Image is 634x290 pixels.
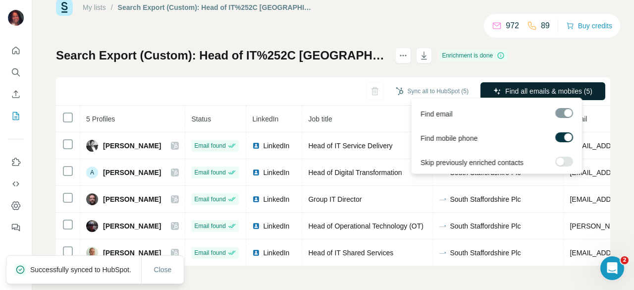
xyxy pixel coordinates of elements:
[8,10,24,26] img: Avatar
[8,175,24,193] button: Use Surfe API
[147,261,179,279] button: Close
[450,194,521,204] span: South Staffordshire Plc
[505,86,592,96] span: Find all emails & mobiles (5)
[56,48,386,63] h1: Search Export (Custom): Head of IT%252C [GEOGRAPHIC_DATA] Plc - [DATE] 13:09
[566,19,612,33] button: Buy credits
[252,115,278,123] span: LinkedIn
[252,249,260,257] img: LinkedIn logo
[439,50,508,61] div: Enrichment is done
[308,249,393,257] span: Head of IT Shared Services
[263,248,289,258] span: LinkedIn
[86,115,115,123] span: 5 Profiles
[30,265,139,275] p: Successfully synced to HubSpot.
[8,107,24,125] button: My lists
[252,142,260,150] img: LinkedIn logo
[450,221,521,231] span: South Staffordshire Plc
[86,167,98,178] div: A
[252,222,260,230] img: LinkedIn logo
[252,195,260,203] img: LinkedIn logo
[194,141,225,150] span: Email found
[621,256,629,264] span: 2
[541,20,550,32] p: 89
[8,63,24,81] button: Search
[263,168,289,177] span: LinkedIn
[308,222,423,230] span: Head of Operational Technology (OT)
[308,195,362,203] span: Group IT Director
[8,219,24,236] button: Feedback
[308,115,332,123] span: Job title
[103,194,161,204] span: [PERSON_NAME]
[86,220,98,232] img: Avatar
[83,3,106,11] a: My lists
[450,248,521,258] span: South Staffordshire Plc
[263,141,289,151] span: LinkedIn
[439,249,447,257] img: company-logo
[194,168,225,177] span: Email found
[263,221,289,231] span: LinkedIn
[421,133,477,143] span: Find mobile phone
[600,256,624,280] iframe: Intercom live chat
[103,221,161,231] span: [PERSON_NAME]
[8,197,24,215] button: Dashboard
[86,247,98,259] img: Avatar
[191,115,211,123] span: Status
[103,141,161,151] span: [PERSON_NAME]
[308,169,402,176] span: Head of Digital Transformation
[480,82,605,100] button: Find all emails & mobiles (5)
[194,222,225,231] span: Email found
[86,140,98,152] img: Avatar
[263,194,289,204] span: LinkedIn
[103,248,161,258] span: [PERSON_NAME]
[439,222,447,230] img: company-logo
[86,193,98,205] img: Avatar
[194,195,225,204] span: Email found
[111,2,113,12] li: /
[194,248,225,257] span: Email found
[8,153,24,171] button: Use Surfe on LinkedIn
[421,109,453,119] span: Find email
[421,158,524,168] span: Skip previously enriched contacts
[103,168,161,177] span: [PERSON_NAME]
[8,42,24,59] button: Quick start
[439,195,447,203] img: company-logo
[118,2,315,12] div: Search Export (Custom): Head of IT%252C [GEOGRAPHIC_DATA] Plc - [DATE] 13:09
[389,84,475,99] button: Sync all to HubSpot (5)
[506,20,519,32] p: 972
[308,142,392,150] span: Head of IT Service Delivery
[395,48,411,63] button: actions
[8,85,24,103] button: Enrich CSV
[154,265,172,275] span: Close
[252,169,260,176] img: LinkedIn logo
